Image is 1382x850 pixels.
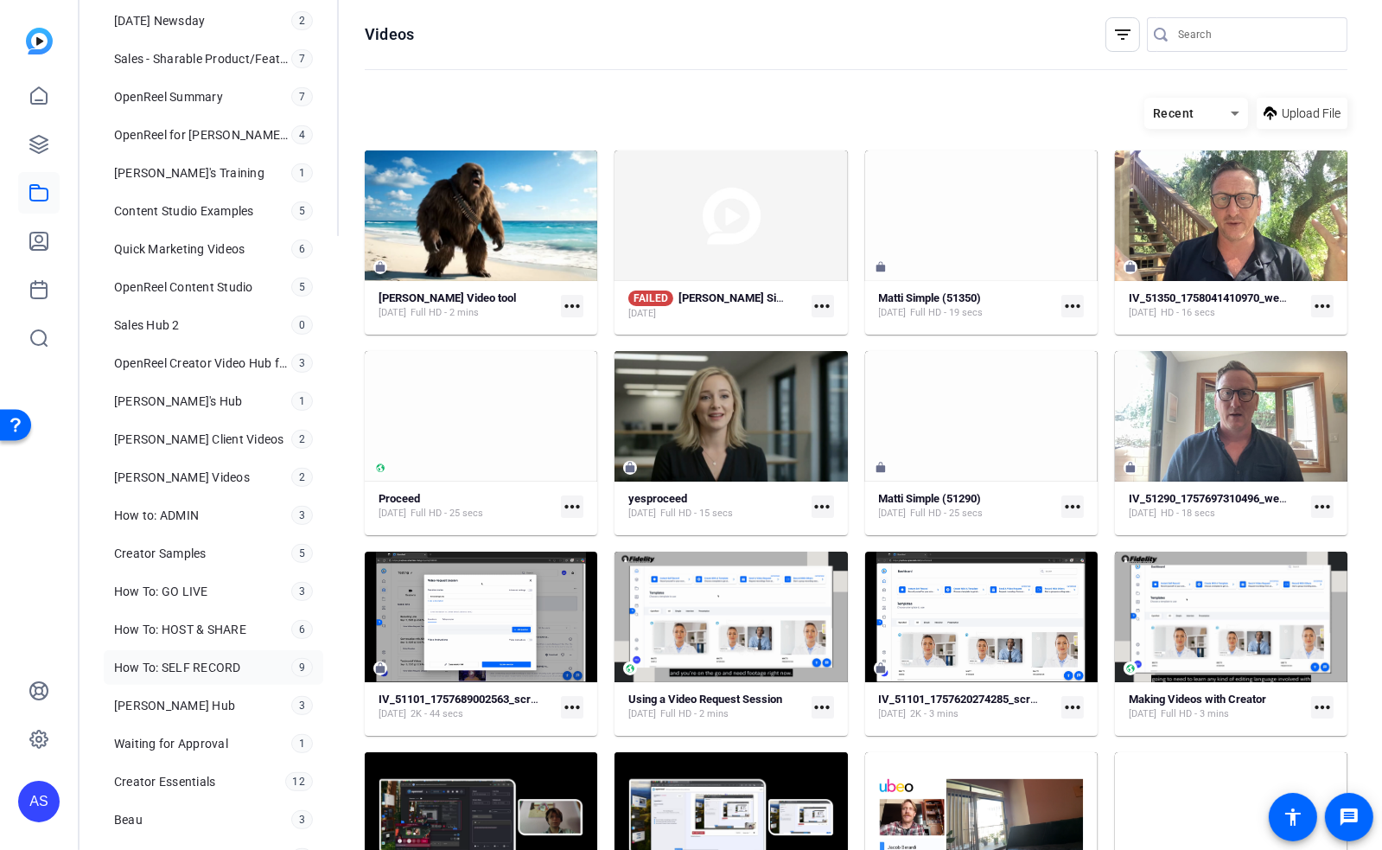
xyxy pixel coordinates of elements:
[291,278,313,297] span: 5
[812,696,834,719] mat-icon: more_horiz
[660,507,733,521] span: Full HD - 15 secs
[291,11,313,30] span: 2
[628,507,656,521] span: [DATE]
[911,507,984,521] span: Full HD - 25 secs
[104,460,323,495] a: [PERSON_NAME] Videos2
[114,393,243,410] span: [PERSON_NAME]'s Hub
[291,240,313,259] span: 6
[291,163,313,182] span: 1
[411,507,483,521] span: Full HD - 25 secs
[1153,106,1194,120] span: Recent
[104,118,323,152] a: OpenReel for [PERSON_NAME] & [PERSON_NAME]4
[379,306,406,320] span: [DATE]
[1061,295,1084,317] mat-icon: more_horiz
[911,306,984,320] span: Full HD - 19 secs
[114,469,250,486] span: [PERSON_NAME] Videos
[104,536,323,571] a: Creator Samples5
[628,291,673,306] span: FAILED
[879,507,907,521] span: [DATE]
[379,492,554,521] a: Proceed[DATE]Full HD - 25 secs
[1311,696,1334,719] mat-icon: more_horiz
[291,49,313,68] span: 7
[291,125,313,144] span: 4
[379,693,549,706] strong: IV_51101_1757689002563_screen
[1178,24,1334,45] input: Search
[1129,291,1307,304] strong: IV_51350_1758041410970_webcam
[104,802,323,837] a: Beau3
[104,384,323,419] a: [PERSON_NAME]'s Hub1
[285,772,314,791] span: 12
[628,693,782,706] strong: Using a Video Request Session
[1311,295,1334,317] mat-icon: more_horiz
[114,507,199,524] span: How to: ADMIN
[1257,98,1347,129] button: Upload File
[114,621,246,638] span: How To: HOST & SHARE
[1112,24,1133,45] mat-icon: filter_list
[291,430,313,449] span: 2
[114,278,253,296] span: OpenReel Content Studio
[1161,707,1229,721] span: Full HD - 3 mins
[104,612,323,647] a: How To: HOST & SHARE6
[1161,306,1215,320] span: HD - 16 secs
[104,688,323,723] a: [PERSON_NAME] Hub3
[1282,105,1341,123] span: Upload File
[114,545,207,562] span: Creator Samples
[411,707,463,721] span: 2K - 44 secs
[291,658,313,677] span: 9
[628,693,804,721] a: Using a Video Request Session[DATE]Full HD - 2 mins
[291,544,313,563] span: 5
[114,50,291,67] span: Sales - Sharable Product/Feature Videos
[104,194,323,228] a: Content Studio Examples5
[114,12,206,29] span: [DATE] Newsday
[114,431,284,448] span: [PERSON_NAME] Client Videos
[104,308,323,342] a: Sales Hub 20
[26,28,53,54] img: blue-gradient.svg
[628,307,656,321] span: [DATE]
[879,492,982,505] strong: Matti Simple (51290)
[1129,693,1304,721] a: Making Videos with Creator[DATE]Full HD - 3 mins
[114,659,241,676] span: How To: SELF RECORD
[379,507,406,521] span: [DATE]
[1339,807,1360,828] mat-icon: message
[114,202,254,220] span: Content Studio Examples
[379,291,516,304] strong: [PERSON_NAME] Video tool
[104,498,323,533] a: How to: ADMIN3
[628,707,656,721] span: [DATE]
[1129,507,1156,521] span: [DATE]
[628,492,687,505] strong: yesproceed
[104,650,323,685] a: How To: SELF RECORD9
[114,773,216,790] span: Creator Essentials
[114,697,235,714] span: [PERSON_NAME] Hub
[104,42,323,76] a: Sales - Sharable Product/Feature Videos7
[291,468,313,487] span: 2
[114,735,228,752] span: Waiting for Approval
[18,781,60,822] div: AS
[1129,306,1156,320] span: [DATE]
[1311,495,1334,518] mat-icon: more_horiz
[1129,291,1304,320] a: IV_51350_1758041410970_webcam[DATE]HD - 16 secs
[1283,807,1303,828] mat-icon: accessibility
[379,492,420,505] strong: Proceed
[379,693,554,721] a: IV_51101_1757689002563_screen[DATE]2K - 44 secs
[879,693,1054,721] a: IV_51101_1757620274285_screen[DATE]2K - 3 mins
[291,316,313,335] span: 0
[879,492,1054,521] a: Matti Simple (51290)[DATE]Full HD - 25 secs
[291,582,313,601] span: 3
[879,291,982,304] strong: Matti Simple (51350)
[812,295,834,317] mat-icon: more_horiz
[660,707,729,721] span: Full HD - 2 mins
[104,574,323,609] a: How To: GO LIVE3
[879,306,907,320] span: [DATE]
[291,392,313,411] span: 1
[291,354,313,373] span: 3
[1129,707,1156,721] span: [DATE]
[1061,696,1084,719] mat-icon: more_horiz
[114,316,180,334] span: Sales Hub 2
[104,422,323,457] a: [PERSON_NAME] Client Videos2
[879,707,907,721] span: [DATE]
[291,734,313,753] span: 1
[628,291,804,321] a: FAILED[PERSON_NAME] Simple (51365)[DATE]
[114,811,143,828] span: Beau
[291,506,313,525] span: 3
[1161,507,1215,521] span: HD - 18 secs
